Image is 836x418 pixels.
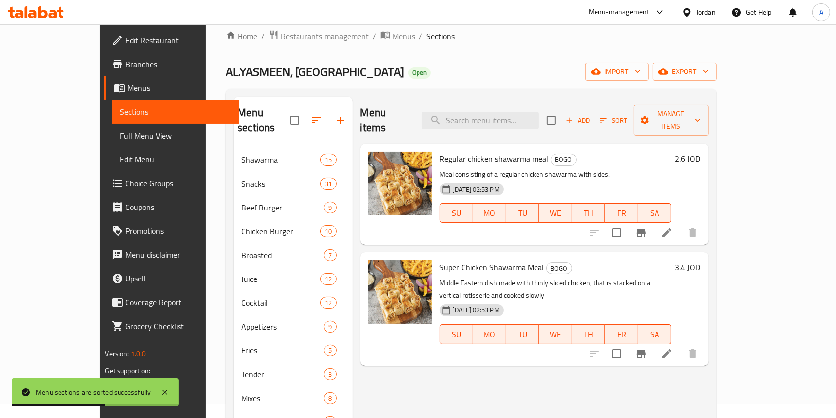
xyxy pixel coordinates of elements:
[234,267,352,291] div: Juice12
[819,7,823,18] span: A
[324,368,336,380] div: items
[440,168,671,181] p: Meal consisting of a regular chicken shawarma with sides.
[440,324,473,344] button: SU
[324,321,336,333] div: items
[539,203,572,223] button: WE
[104,314,239,338] a: Grocery Checklist
[589,6,650,18] div: Menu-management
[234,196,352,219] div: Beef Burger9
[104,219,239,243] a: Promotions
[105,374,168,387] a: Support.OpsPlatform
[551,154,576,165] span: BOGO
[324,251,336,260] span: 7
[440,203,473,223] button: SU
[241,321,324,333] div: Appetizers
[543,327,568,342] span: WE
[572,324,605,344] button: TH
[241,392,324,404] span: Mixes
[681,221,705,245] button: delete
[226,61,404,83] span: AL.YASMEEN, [GEOGRAPHIC_DATA]
[241,154,320,166] span: Shawarma
[606,344,627,364] span: Select to update
[241,178,320,190] span: Snacks
[241,345,324,356] span: Fries
[241,297,320,309] span: Cocktail
[321,227,336,236] span: 10
[234,315,352,339] div: Appetizers9
[449,185,504,194] span: [DATE] 02:53 PM
[585,63,649,81] button: import
[477,206,502,220] span: MO
[642,108,700,133] span: Manage items
[112,147,239,171] a: Edit Menu
[408,67,431,79] div: Open
[321,179,336,189] span: 31
[634,105,708,136] button: Manage items
[653,63,717,81] button: export
[125,34,232,46] span: Edit Restaurant
[234,219,352,243] div: Chicken Burger10
[234,172,352,196] div: Snacks31
[506,203,539,223] button: TU
[125,296,232,308] span: Coverage Report
[675,260,701,274] h6: 3.4 JOD
[506,324,539,344] button: TU
[597,113,630,128] button: Sort
[241,249,324,261] span: Broasted
[661,227,673,239] a: Edit menu item
[547,263,572,274] span: BOGO
[105,364,150,377] span: Get support on:
[440,151,549,166] span: Regular chicken shawarma meal
[368,152,432,215] img: Regular chicken shawarma meal
[562,113,594,128] button: Add
[638,203,671,223] button: SA
[609,206,634,220] span: FR
[543,206,568,220] span: WE
[104,290,239,314] a: Coverage Report
[120,153,232,165] span: Edit Menu
[241,273,320,285] span: Juice
[104,28,239,52] a: Edit Restaurant
[426,30,455,42] span: Sections
[510,206,536,220] span: TU
[638,324,671,344] button: SA
[642,327,667,342] span: SA
[675,152,701,166] h6: 2.6 JOD
[576,327,601,342] span: TH
[105,348,129,360] span: Version:
[125,177,232,189] span: Choice Groups
[125,320,232,332] span: Grocery Checklist
[642,206,667,220] span: SA
[473,324,506,344] button: MO
[238,105,290,135] h2: Menu sections
[269,30,369,43] a: Restaurants management
[120,130,232,141] span: Full Menu View
[104,267,239,290] a: Upsell
[593,66,641,78] span: import
[681,342,705,366] button: delete
[324,370,336,379] span: 3
[261,30,265,42] li: /
[104,76,239,100] a: Menus
[477,327,502,342] span: MO
[551,154,577,166] div: BOGO
[422,112,539,129] input: search
[368,260,432,324] img: Super Chicken Shawarma Meal
[444,206,469,220] span: SU
[241,368,324,380] span: Tender
[444,327,469,342] span: SU
[112,100,239,124] a: Sections
[539,324,572,344] button: WE
[660,66,709,78] span: export
[696,7,716,18] div: Jordan
[440,277,671,302] p: Middle Eastern dish made with thinly sliced chicken, that is stacked on a vertical rotisserie and...
[324,203,336,212] span: 9
[324,394,336,403] span: 8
